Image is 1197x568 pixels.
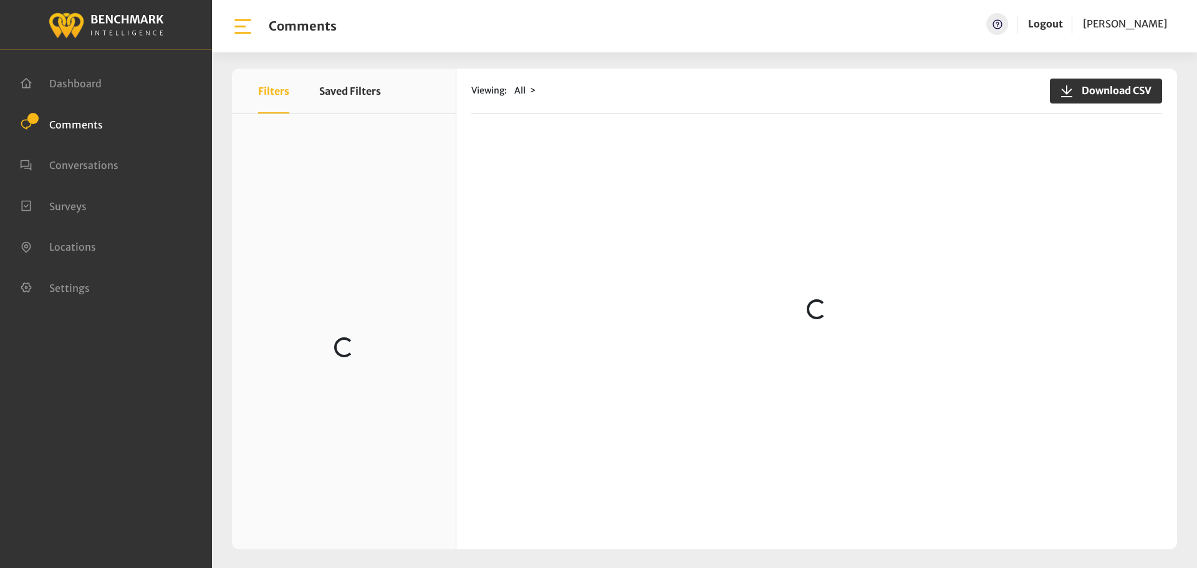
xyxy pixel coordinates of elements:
span: Locations [49,241,96,253]
a: [PERSON_NAME] [1083,13,1167,35]
span: Settings [49,281,90,294]
a: Settings [20,281,90,293]
a: Surveys [20,199,87,211]
span: [PERSON_NAME] [1083,17,1167,30]
span: Comments [49,118,103,130]
span: All [514,85,526,96]
a: Locations [20,239,96,252]
a: Dashboard [20,76,102,89]
img: bar [232,16,254,37]
span: Conversations [49,159,118,171]
span: Viewing: [471,84,507,97]
img: benchmark [48,9,164,40]
h1: Comments [269,19,337,34]
button: Filters [258,69,289,113]
span: Download CSV [1074,83,1151,98]
span: Surveys [49,200,87,212]
a: Logout [1028,13,1063,35]
span: Dashboard [49,77,102,90]
button: Download CSV [1050,79,1162,103]
a: Logout [1028,17,1063,30]
button: Saved Filters [319,69,381,113]
a: Conversations [20,158,118,170]
a: Comments [20,117,103,130]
